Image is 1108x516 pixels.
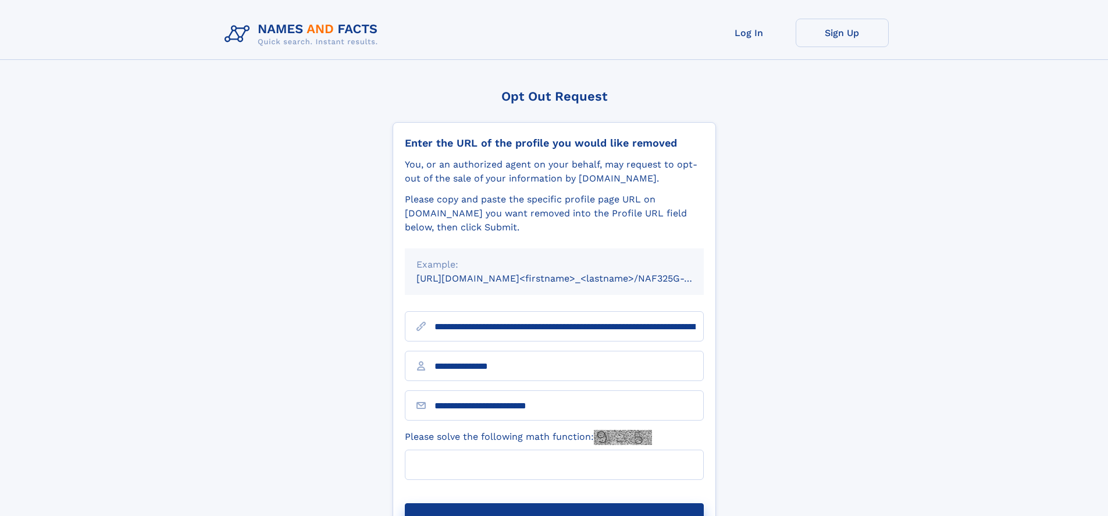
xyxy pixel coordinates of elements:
div: Please copy and paste the specific profile page URL on [DOMAIN_NAME] you want removed into the Pr... [405,193,704,234]
a: Sign Up [796,19,889,47]
a: Log In [703,19,796,47]
div: Example: [416,258,692,272]
label: Please solve the following math function: [405,430,652,445]
div: You, or an authorized agent on your behalf, may request to opt-out of the sale of your informatio... [405,158,704,186]
small: [URL][DOMAIN_NAME]<firstname>_<lastname>/NAF325G-xxxxxxxx [416,273,726,284]
div: Enter the URL of the profile you would like removed [405,137,704,150]
img: Logo Names and Facts [220,19,387,50]
div: Opt Out Request [393,89,716,104]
